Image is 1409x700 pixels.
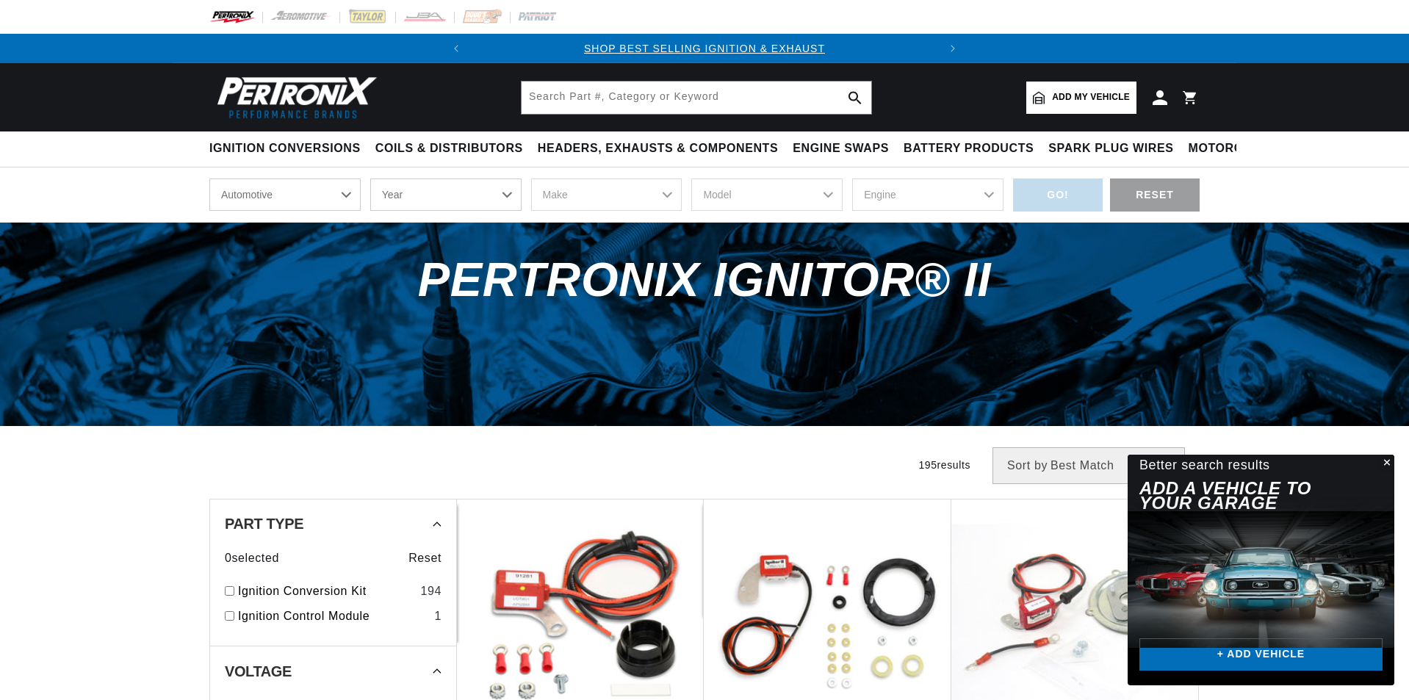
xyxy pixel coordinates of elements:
[1189,141,1276,156] span: Motorcycle
[918,459,970,471] span: 195 results
[691,178,843,211] select: Model
[938,34,967,63] button: Translation missing: en.sections.announcements.next_announcement
[420,582,442,601] div: 194
[225,664,292,679] span: Voltage
[225,549,279,568] span: 0 selected
[471,40,938,57] div: 1 of 2
[1181,131,1283,166] summary: Motorcycle
[238,607,428,626] a: Ignition Control Module
[408,549,442,568] span: Reset
[238,582,414,601] a: Ignition Conversion Kit
[793,141,889,156] span: Engine Swaps
[1041,131,1181,166] summary: Spark Plug Wires
[1110,178,1200,212] div: RESET
[852,178,1003,211] select: Engine
[1052,90,1130,104] span: Add my vehicle
[1377,455,1394,472] button: Close
[1048,141,1173,156] span: Spark Plug Wires
[173,34,1236,63] slideshow-component: Translation missing: en.sections.announcements.announcement_bar
[1007,460,1048,472] span: Sort by
[992,447,1185,484] select: Sort by
[370,178,522,211] select: Year
[471,40,938,57] div: Announcement
[209,178,361,211] select: Ride Type
[522,82,871,114] input: Search Part #, Category or Keyword
[434,607,442,626] div: 1
[904,141,1034,156] span: Battery Products
[531,178,682,211] select: Make
[225,516,303,531] span: Part Type
[1139,638,1383,671] a: + ADD VEHICLE
[209,72,378,123] img: Pertronix
[368,131,530,166] summary: Coils & Distributors
[785,131,896,166] summary: Engine Swaps
[1026,82,1136,114] a: Add my vehicle
[584,43,825,54] a: SHOP BEST SELLING IGNITION & EXHAUST
[896,131,1041,166] summary: Battery Products
[209,131,368,166] summary: Ignition Conversions
[209,141,361,156] span: Ignition Conversions
[530,131,785,166] summary: Headers, Exhausts & Components
[442,34,471,63] button: Translation missing: en.sections.announcements.previous_announcement
[839,82,871,114] button: search button
[538,141,778,156] span: Headers, Exhausts & Components
[375,141,523,156] span: Coils & Distributors
[418,253,991,306] span: PerTronix Ignitor® II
